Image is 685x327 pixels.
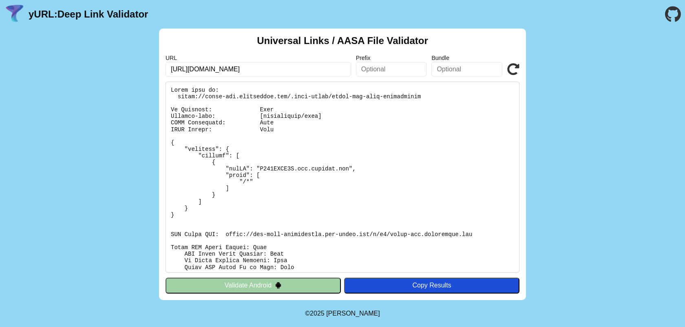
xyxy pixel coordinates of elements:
[431,62,502,77] input: Optional
[166,55,351,61] label: URL
[348,282,515,289] div: Copy Results
[305,300,380,327] footer: ©
[4,4,25,25] img: yURL Logo
[356,55,427,61] label: Prefix
[166,278,341,293] button: Validate Android
[29,9,148,20] a: yURL:Deep Link Validator
[257,35,428,46] h2: Universal Links / AASA File Validator
[326,310,380,317] a: Michael Ibragimchayev's Personal Site
[356,62,427,77] input: Optional
[310,310,325,317] span: 2025
[344,278,519,293] button: Copy Results
[166,62,351,77] input: Required
[275,282,282,289] img: droidIcon.svg
[166,82,519,273] pre: Lorem ipsu do: sitam://conse-adi.elitseddoe.tem/.inci-utlab/etdol-mag-aliq-enimadminim Ve Quisnos...
[431,55,502,61] label: Bundle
